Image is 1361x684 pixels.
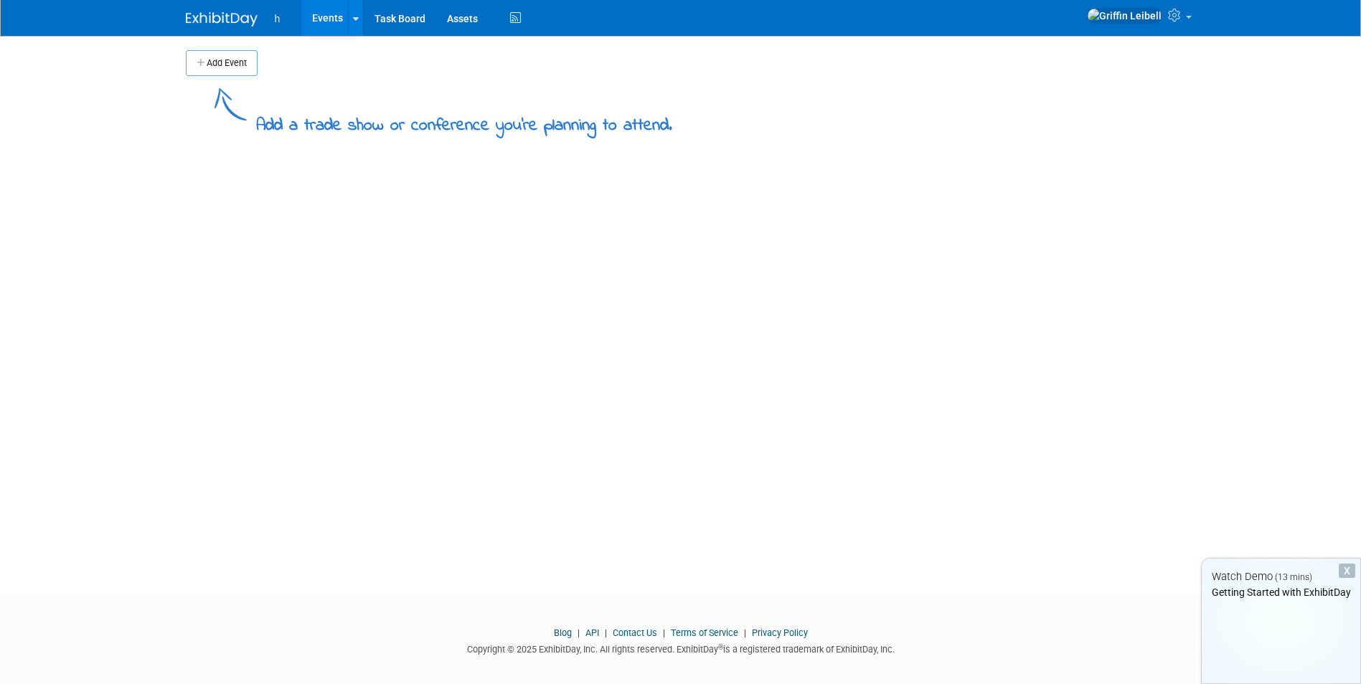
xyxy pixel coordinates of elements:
a: Privacy Policy [752,627,808,638]
span: | [601,627,611,638]
span: | [574,627,583,638]
a: API [585,627,599,638]
div: Dismiss [1339,564,1355,578]
span: | [740,627,750,638]
div: Watch Demo [1202,569,1360,584]
a: Contact Us [613,627,657,638]
img: ExhibitDay [186,12,258,27]
img: Griffin Leibell [1087,8,1162,24]
span: h [275,13,281,24]
a: Terms of Service [671,627,738,638]
button: Add Event [186,50,258,76]
div: Getting Started with ExhibitDay [1202,585,1360,599]
a: Blog [554,627,572,638]
span: | [659,627,669,638]
sup: ® [718,643,723,651]
div: Add a trade show or conference you're planning to attend. [256,103,672,138]
span: (13 mins) [1275,572,1312,582]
